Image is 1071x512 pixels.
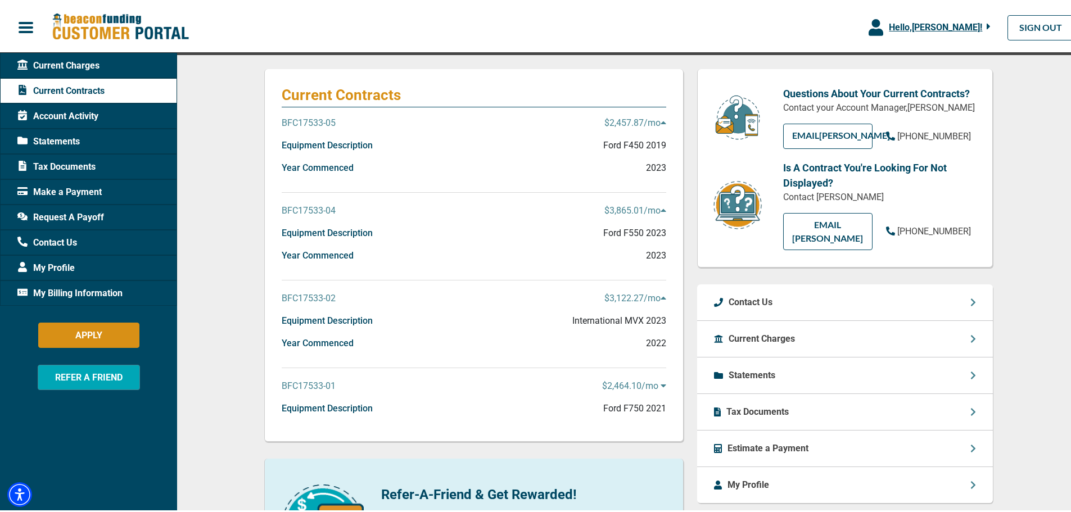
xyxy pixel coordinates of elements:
[603,224,666,238] p: Ford F550 2023
[17,57,100,70] span: Current Charges
[729,293,772,307] p: Contact Us
[604,289,666,303] p: $3,122.27 /mo
[889,20,982,30] span: Hello, [PERSON_NAME] !
[282,84,666,102] p: Current Contracts
[282,114,336,128] p: BFC17533-05
[727,476,769,490] p: My Profile
[17,107,98,121] span: Account Activity
[17,82,105,96] span: Current Contracts
[52,11,189,39] img: Beacon Funding Customer Portal Logo
[604,114,666,128] p: $2,457.87 /mo
[783,211,873,248] a: EMAIL [PERSON_NAME]
[282,247,354,260] p: Year Commenced
[729,366,775,380] p: Statements
[897,129,971,139] span: [PHONE_NUMBER]
[38,363,140,388] button: REFER A FRIEND
[282,159,354,173] p: Year Commenced
[572,312,666,325] p: International MVX 2023
[17,133,80,146] span: Statements
[17,259,75,273] span: My Profile
[783,121,873,147] a: EMAIL[PERSON_NAME]
[282,202,336,215] p: BFC17533-04
[282,137,373,150] p: Equipment Description
[17,284,123,298] span: My Billing Information
[38,320,139,346] button: APPLY
[886,128,971,141] a: [PHONE_NUMBER]
[7,480,32,505] div: Accessibility Menu
[726,403,789,416] p: Tax Documents
[602,377,666,391] p: $2,464.10 /mo
[783,84,975,99] p: Questions About Your Current Contracts?
[17,158,96,171] span: Tax Documents
[17,234,77,247] span: Contact Us
[604,202,666,215] p: $3,865.01 /mo
[17,209,104,222] span: Request A Payoff
[646,159,666,173] p: 2023
[783,99,975,112] p: Contact your Account Manager, [PERSON_NAME]
[727,439,808,453] p: Estimate a Payment
[282,377,336,391] p: BFC17533-01
[282,224,373,238] p: Equipment Description
[603,400,666,413] p: Ford F750 2021
[783,158,975,188] p: Is A Contract You're Looking For Not Displayed?
[646,247,666,260] p: 2023
[729,330,795,343] p: Current Charges
[712,178,763,229] img: contract-icon.png
[282,289,336,303] p: BFC17533-02
[17,183,102,197] span: Make a Payment
[282,400,373,413] p: Equipment Description
[783,188,975,202] p: Contact [PERSON_NAME]
[381,482,666,502] p: Refer-A-Friend & Get Rewarded!
[282,334,354,348] p: Year Commenced
[712,92,763,139] img: customer-service.png
[886,223,971,236] a: [PHONE_NUMBER]
[603,137,666,150] p: Ford F450 2019
[646,334,666,348] p: 2022
[282,312,373,325] p: Equipment Description
[897,224,971,234] span: [PHONE_NUMBER]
